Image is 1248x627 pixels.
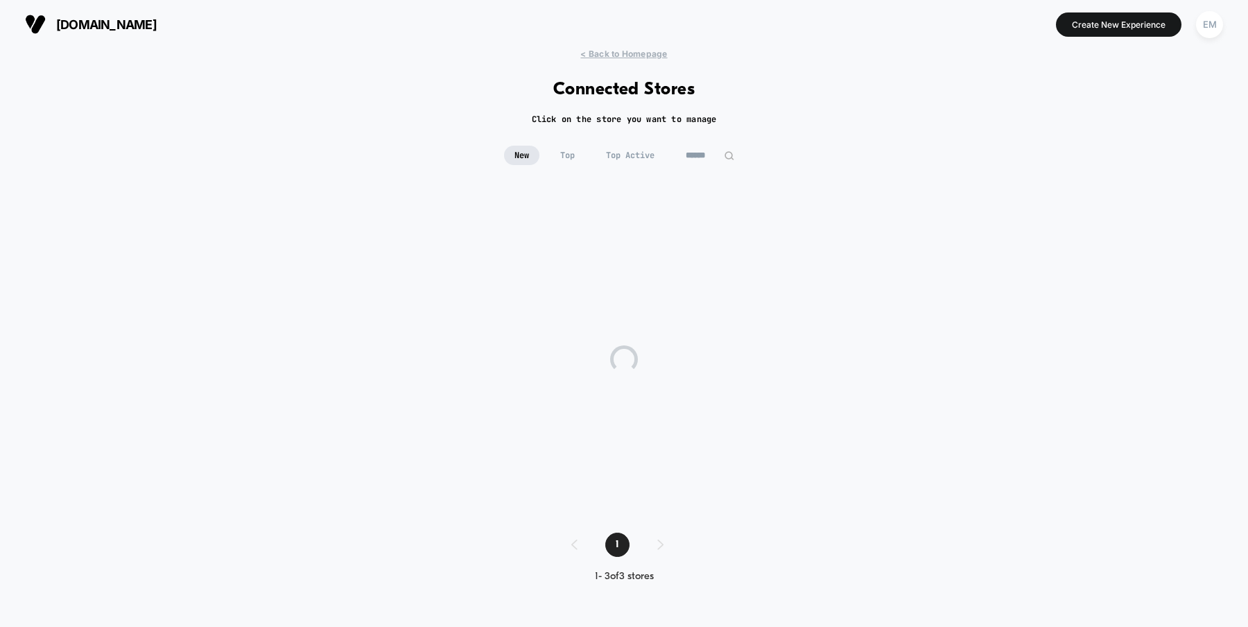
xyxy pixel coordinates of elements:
button: Create New Experience [1056,12,1181,37]
span: [DOMAIN_NAME] [56,17,157,32]
h2: Click on the store you want to manage [532,114,717,125]
span: < Back to Homepage [580,49,667,59]
button: EM [1192,10,1227,39]
span: New [504,146,539,165]
img: Visually logo [25,14,46,35]
span: Top Active [596,146,665,165]
span: Top [550,146,585,165]
img: edit [724,151,734,161]
button: [DOMAIN_NAME] [21,13,161,35]
div: EM [1196,11,1223,38]
h1: Connected Stores [553,80,695,100]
